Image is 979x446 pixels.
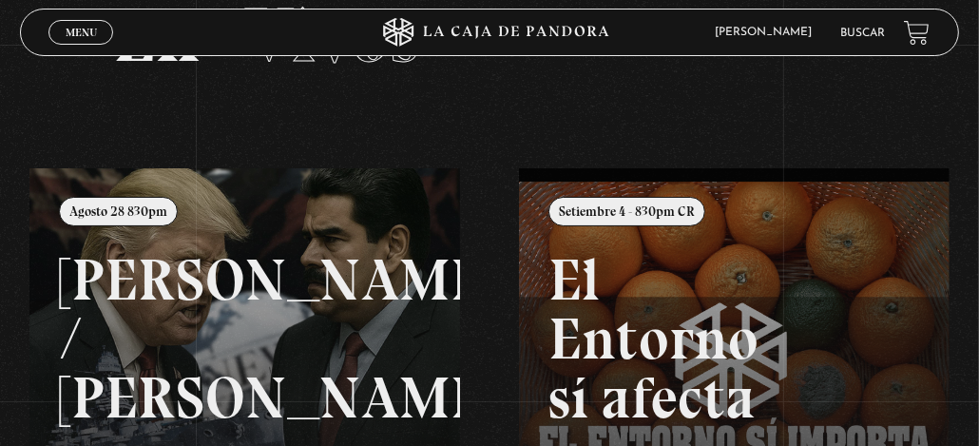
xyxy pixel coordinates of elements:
[840,28,885,39] a: Buscar
[66,27,97,38] span: Menu
[705,27,831,38] span: [PERSON_NAME]
[59,43,104,56] span: Cerrar
[904,20,930,46] a: View your shopping cart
